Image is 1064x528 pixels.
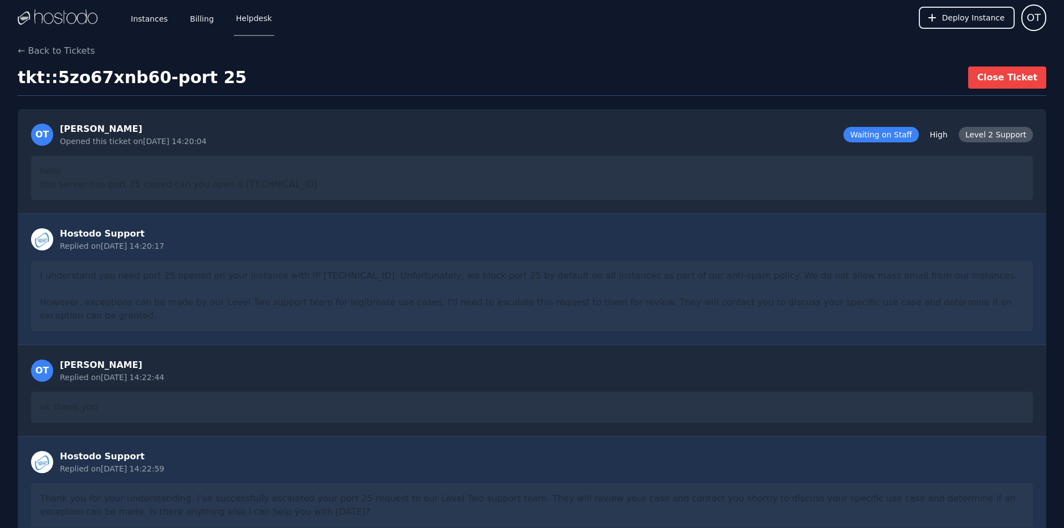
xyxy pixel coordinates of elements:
[31,228,53,250] img: Staff
[843,127,919,142] span: Waiting on Staff
[60,358,164,372] div: [PERSON_NAME]
[942,12,1005,23] span: Deploy Instance
[31,392,1033,423] div: ok thank you
[60,136,207,147] div: Opened this ticket on [DATE] 14:20:04
[60,240,164,252] div: Replied on [DATE] 14:20:17
[923,127,954,142] span: High
[18,44,95,58] button: ← Back to Tickets
[18,9,98,26] img: Logo
[31,451,53,473] img: Staff
[31,483,1033,527] div: Thank you for your understanding. I've successfully escalated your port 25 request to our Level T...
[60,227,164,240] div: Hostodo Support
[1027,10,1041,25] span: OT
[60,122,207,136] div: [PERSON_NAME]
[968,66,1046,89] button: Close Ticket
[60,450,164,463] div: Hostodo Support
[31,360,53,382] div: OT
[60,372,164,383] div: Replied on [DATE] 14:22:44
[31,156,1033,200] div: hello this server has port 25 closed can you open it [TECHNICAL_ID]
[18,68,247,88] h1: tkt::5zo67xnb60 - port 25
[1021,4,1046,31] button: User menu
[31,260,1033,331] div: I understand you need port 25 opened on your instance with IP [TECHNICAL_ID]. Unfortunately, we b...
[919,7,1015,29] button: Deploy Instance
[31,124,53,146] div: OT
[959,127,1033,142] span: Level 2 Support
[60,463,164,474] div: Replied on [DATE] 14:22:59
